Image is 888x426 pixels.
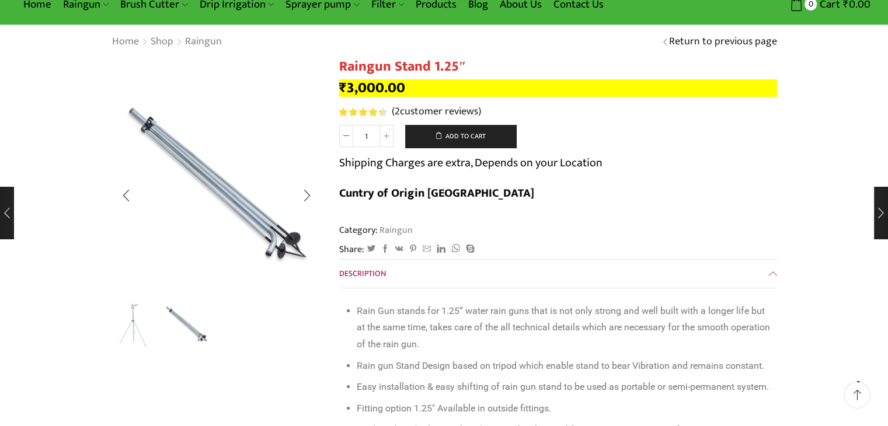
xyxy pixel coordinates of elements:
span: 2 [339,108,389,116]
li: Fitting option 1.25″ Available in outside fittings. [357,400,771,417]
span: Share: [339,243,364,256]
p: Shipping Charges are extra, Depends on your Location [339,153,603,172]
button: Add to cart [405,125,516,148]
a: Raingun-stand [162,302,211,350]
h1: Raingun Stand 1.25″ [339,58,777,75]
nav: Breadcrumb [112,34,222,50]
b: Cuntry of Origin [GEOGRAPHIC_DATA] [339,183,534,203]
div: Rated 4.50 out of 5 [339,108,386,116]
bdi: 3,000.00 [339,76,405,100]
div: Next slide [292,181,322,210]
span: 2 [395,103,400,120]
span: Rated out of 5 based on customer ratings [339,108,382,116]
li: Rain gun Stand Design based on tripod which enable stand to bear Vibration and remains constant. [357,358,771,375]
li: 1 / 2 [109,303,157,350]
span: Description [339,267,386,280]
div: Previous slide [112,181,141,210]
li: 2 / 2 [162,303,211,350]
a: Raingun [378,222,413,238]
div: 2 / 2 [112,88,322,298]
a: Raingun Stand1 [109,302,157,350]
li: Easy installation & easy shifting of rain gun stand to be used as portable or semi-permanent system. [357,379,771,396]
a: Description [339,260,777,288]
li: Rain Gun stands for 1.25” water rain guns that is not only strong and well built with a longer li... [357,303,771,353]
a: Return to previous page [669,34,777,50]
span: Category: [339,224,413,237]
a: Home [112,34,140,50]
a: Raingun [184,34,222,50]
input: Product quantity [353,125,379,147]
a: (2customer reviews) [392,104,481,120]
span: ₹ [339,76,347,100]
a: Shop [150,34,174,50]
